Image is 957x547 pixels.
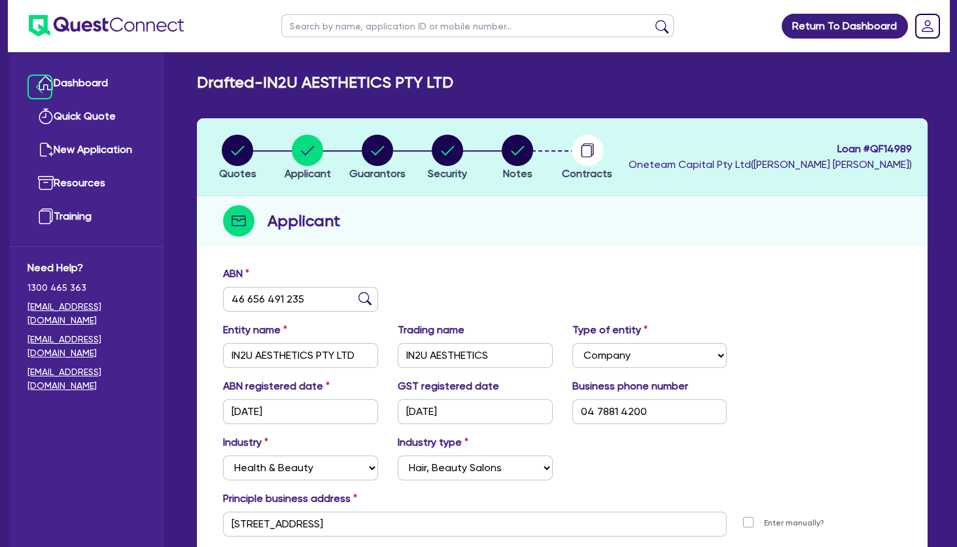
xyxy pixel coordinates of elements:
img: step-icon [223,205,254,237]
img: training [38,208,54,224]
label: Trading name [398,322,464,338]
h2: Applicant [268,209,340,233]
img: icon-menu-close [27,75,52,99]
button: Notes [501,134,534,182]
span: Applicant [285,167,331,180]
a: Quick Quote [27,100,146,133]
button: Guarantors [349,134,406,182]
input: Search by name, application ID or mobile number... [281,14,674,37]
h2: Drafted - IN2U AESTHETICS PTY LTD [197,73,453,92]
span: 1300 465 363 [27,281,146,295]
label: GST registered date [398,378,499,394]
button: Contracts [561,134,613,182]
label: ABN registered date [223,378,330,394]
span: Guarantors [349,167,406,180]
a: Dashboard [27,67,146,100]
input: DD / MM / YYYY [223,399,378,424]
label: Enter manually? [764,517,824,529]
label: Industry [223,435,268,450]
img: quest-connect-logo-blue [29,15,184,37]
img: new-application [38,142,54,157]
button: Quotes [218,134,257,182]
label: ABN [223,266,249,282]
label: Business phone number [572,378,688,394]
span: Need Help? [27,260,146,276]
a: [EMAIL_ADDRESS][DOMAIN_NAME] [27,300,146,327]
a: [EMAIL_ADDRESS][DOMAIN_NAME] [27,333,146,360]
span: Notes [503,167,532,180]
input: DD / MM / YYYY [398,399,553,424]
span: Contracts [562,167,612,180]
a: Resources [27,167,146,200]
span: Loan # QF14989 [629,141,912,157]
button: Applicant [284,134,332,182]
span: Oneteam Capital Pty Ltd ( [PERSON_NAME] [PERSON_NAME] ) [629,158,912,171]
a: Dropdown toggle [911,9,945,43]
label: Type of entity [572,322,648,338]
label: Industry type [398,435,468,450]
a: [EMAIL_ADDRESS][DOMAIN_NAME] [27,365,146,393]
img: resources [38,175,54,191]
label: Principle business address [223,491,357,506]
button: Security [427,134,468,182]
img: abn-lookup icon [358,292,372,305]
span: Quotes [219,167,256,180]
a: New Application [27,133,146,167]
a: Training [27,200,146,233]
img: quick-quote [38,108,54,124]
label: Entity name [223,322,287,338]
span: Security [428,167,467,180]
a: Return To Dashboard [782,14,908,39]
